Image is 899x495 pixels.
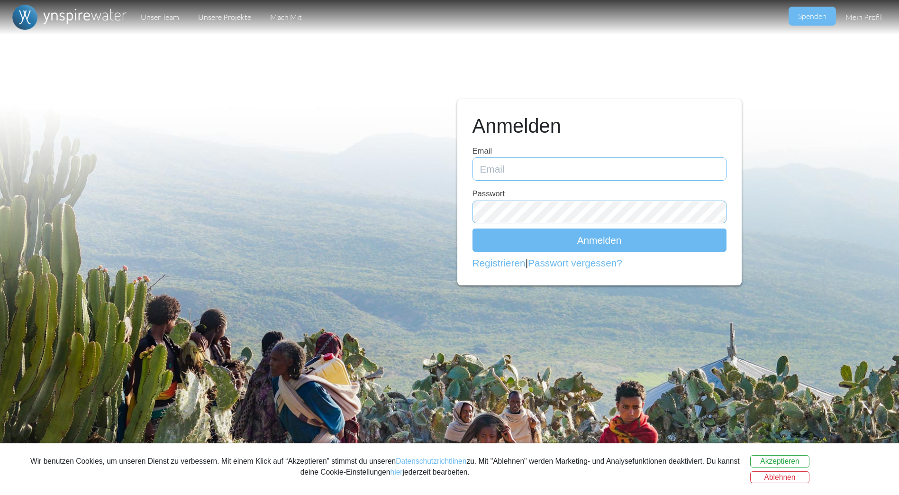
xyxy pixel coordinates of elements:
a: Passwort vergessen? [528,257,622,268]
div: Wir benutzen Cookies, um unseren Dienst zu verbessern. Mit einem Klick auf “Akzeptieren” stimmst ... [29,456,740,478]
button: Ablehnen [750,471,809,484]
label: Passwort [472,188,505,200]
button: Anmelden [472,229,726,252]
a: Registrieren [472,257,526,268]
div: | [472,256,726,270]
input: Email [472,157,726,181]
button: Akzeptieren [750,455,809,467]
a: Datenschutzrichtlinen [396,457,466,465]
h2: Anmelden [472,114,726,138]
a: hier [390,468,403,476]
label: Email [472,146,492,157]
a: Spenden [789,7,836,26]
